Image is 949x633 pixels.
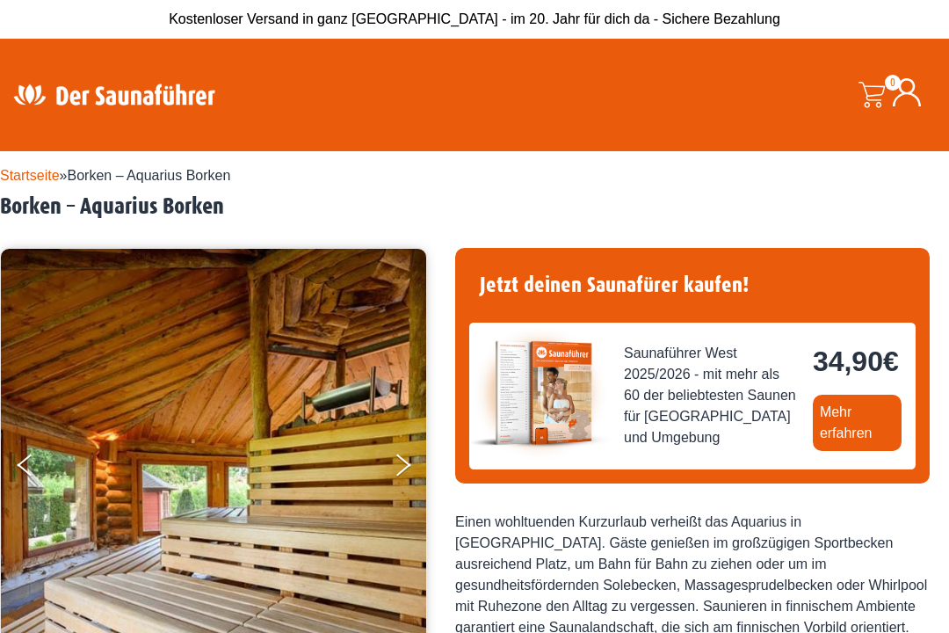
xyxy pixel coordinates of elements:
span: Kostenloser Versand in ganz [GEOGRAPHIC_DATA] - im 20. Jahr für dich da - Sichere Bezahlung [169,11,780,26]
h4: Jetzt deinen Saunafürer kaufen! [469,262,916,309]
span: € [883,346,899,377]
button: Previous [18,447,62,491]
span: 0 [885,75,901,91]
button: Next [393,447,437,491]
a: Mehr erfahren [813,395,902,451]
span: Saunaführer West 2025/2026 - mit mehr als 60 der beliebtesten Saunen für [GEOGRAPHIC_DATA] und Um... [624,343,799,448]
bdi: 34,90 [813,346,899,377]
span: Borken – Aquarius Borken [68,168,231,183]
img: der-saunafuehrer-2025-west.jpg [469,323,610,463]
